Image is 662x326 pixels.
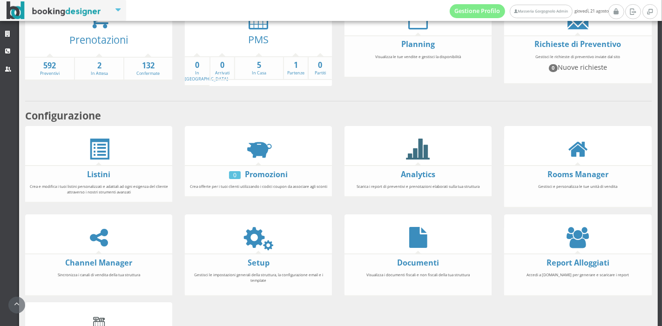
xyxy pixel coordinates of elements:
[185,60,228,82] a: 0In [GEOGRAPHIC_DATA]
[185,268,332,293] div: Gestisci le impostazioni generali della struttura, la configurazione email e i template
[25,60,74,71] strong: 592
[401,39,435,49] a: Planning
[450,4,506,18] a: Gestione Profilo
[124,60,172,77] a: 132Confermate
[504,180,651,204] div: Gestisci e personalizza le tue unità di vendita
[284,60,308,76] a: 1Partenze
[124,60,172,71] strong: 132
[508,63,647,72] h4: Nuove richieste
[547,258,609,268] a: Report Alloggiati
[345,180,492,193] div: Scarica i report di preventivi e prenotazioni elaborati sulla tua struttura
[309,60,332,71] strong: 0
[185,180,332,193] div: Crea offerte per i tuoi clienti utilizzando i codici coupon da associare agli sconti
[235,60,283,71] strong: 5
[450,4,608,18] span: giovedì, 21 agosto
[248,258,270,268] a: Setup
[25,109,101,122] b: Configurazione
[547,169,608,180] a: Rooms Manager
[69,33,128,47] a: Prenotazioni
[25,180,172,199] div: Crea e modifica i tuoi listini personalizzati e adattali ad ogni esigenza del cliente attraverso ...
[210,60,234,76] a: 0Arrivati
[7,1,101,20] img: BookingDesigner.com
[510,5,572,18] a: Masseria Gorgognolo Admin
[25,268,172,293] div: Sincronizza i canali di vendita della tua struttura
[75,60,123,71] strong: 2
[87,169,110,180] a: Listini
[185,60,209,71] strong: 0
[248,33,269,46] a: PMS
[245,169,288,180] a: Promozioni
[504,268,651,293] div: Accedi a [DOMAIN_NAME] per generare e scaricare i report
[345,50,492,74] div: Visualizza le tue vendite e gestisci la disponibilità
[345,268,492,293] div: Visualizza i documenti fiscali e non fiscali della tua struttura
[235,60,283,76] a: 5In Casa
[397,258,439,268] a: Documenti
[309,60,332,76] a: 0Partiti
[401,169,435,180] a: Analytics
[229,171,241,179] div: 0
[25,60,74,77] a: 592Preventivi
[549,64,558,72] span: 0
[75,60,123,77] a: 2In Attesa
[65,258,132,268] a: Channel Manager
[284,60,308,71] strong: 1
[534,39,621,49] a: Richieste di Preventivo
[210,60,234,71] strong: 0
[504,50,651,80] div: Gestisci le richieste di preventivo inviate dal sito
